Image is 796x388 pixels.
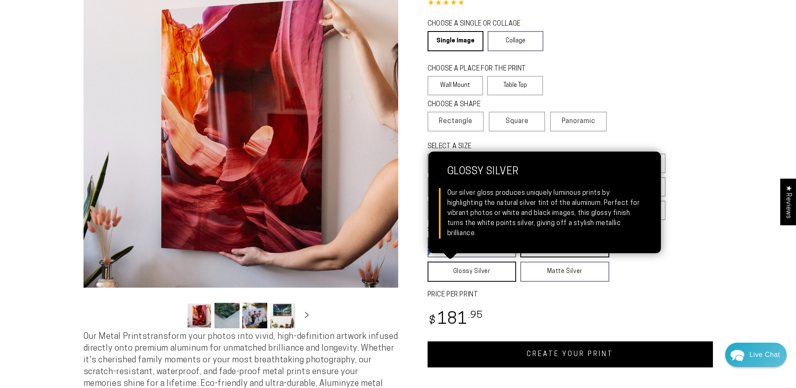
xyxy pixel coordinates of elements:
[242,303,267,328] button: Load image 3 in gallery view
[428,177,472,197] label: 10x20
[428,312,483,328] bdi: 181
[428,341,713,367] a: CREATE YOUR PRINT
[428,76,483,95] label: Wall Mount
[187,303,212,328] button: Load image 1 in gallery view
[487,76,543,95] label: Table Top
[428,142,595,152] legend: SELECT A SIZE
[749,343,780,367] div: Contact Us Directly
[428,290,713,300] label: PRICE PER PRINT
[166,306,184,325] button: Slide left
[725,343,787,367] div: Chat widget toggle
[214,303,240,328] button: Load image 2 in gallery view
[428,225,589,235] legend: SELECT A FINISH
[447,188,642,239] div: Our silver gloss produces uniquely luminous prints by highlighting the natural silver tint of the...
[298,306,316,325] button: Slide right
[429,315,436,327] span: $
[270,303,295,328] button: Load image 4 in gallery view
[520,262,609,282] a: Matte Silver
[428,31,483,51] a: Single Image
[468,311,483,320] sup: .95
[428,201,472,220] label: 20x40
[428,19,536,29] legend: CHOOSE A SINGLE OR COLLAGE
[439,116,472,126] span: Rectangle
[562,118,595,125] span: Panoramic
[428,262,517,282] a: Glossy Silver
[488,31,543,51] a: Collage
[780,178,796,225] div: Click to open Judge.me floating reviews tab
[428,100,537,110] legend: CHOOSE A SHAPE
[428,64,535,74] legend: CHOOSE A PLACE FOR THE PRINT
[428,154,472,173] label: 5x7
[428,237,517,257] a: Glossy White
[447,166,642,188] strong: Glossy Silver
[506,116,529,126] span: Square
